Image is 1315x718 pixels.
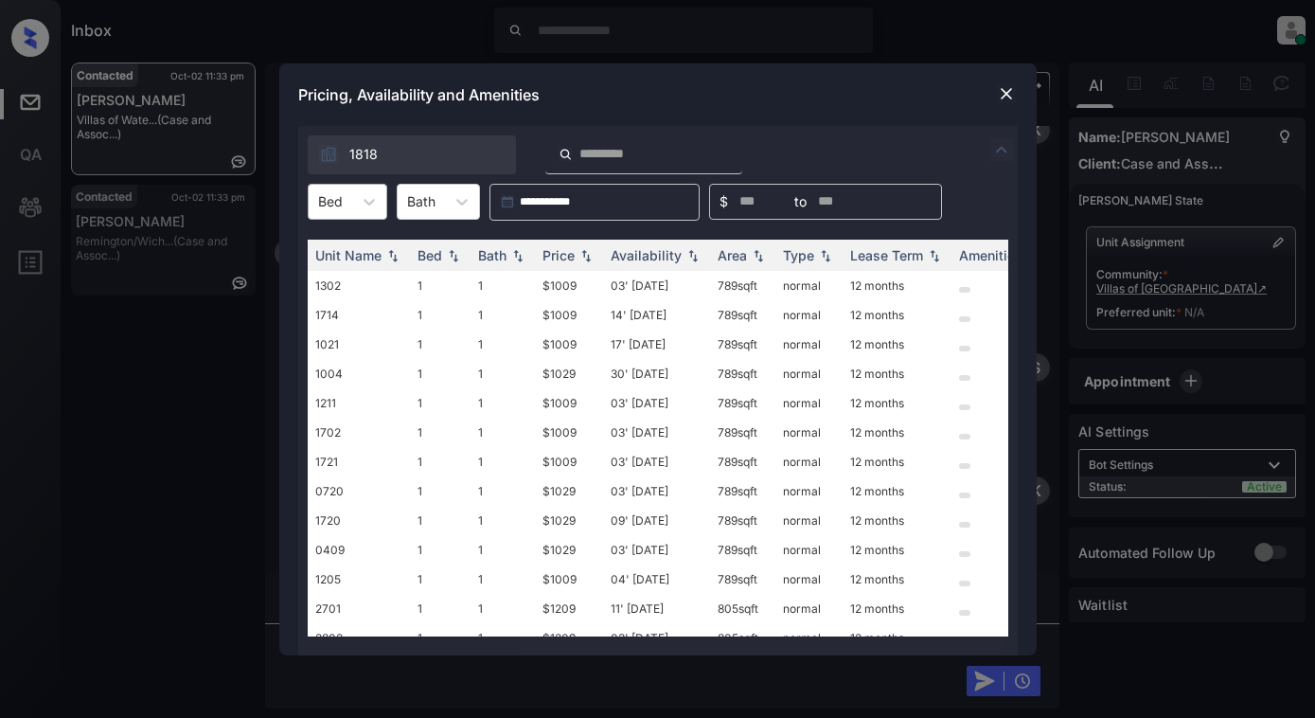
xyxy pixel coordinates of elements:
td: 12 months [843,535,951,565]
td: 30' [DATE] [603,359,710,388]
td: $1009 [535,565,603,594]
td: 789 sqft [710,330,775,359]
td: 805 sqft [710,594,775,623]
td: 1 [471,300,535,330]
td: normal [775,447,843,476]
td: 789 sqft [710,418,775,447]
td: 12 months [843,506,951,535]
td: 1 [410,330,471,359]
td: 1 [471,623,535,653]
td: 1 [471,447,535,476]
img: sorting [577,248,595,261]
td: $1209 [535,623,603,653]
td: normal [775,330,843,359]
td: $1009 [535,271,603,300]
td: 1 [410,418,471,447]
td: $1009 [535,418,603,447]
td: 12 months [843,565,951,594]
td: 789 sqft [710,565,775,594]
td: $1029 [535,476,603,506]
td: 17' [DATE] [603,330,710,359]
td: 1 [471,594,535,623]
td: 789 sqft [710,506,775,535]
td: 789 sqft [710,388,775,418]
td: 11' [DATE] [603,594,710,623]
td: $1009 [535,447,603,476]
td: 1 [410,300,471,330]
div: Type [783,247,814,263]
td: 04' [DATE] [603,565,710,594]
td: 12 months [843,330,951,359]
td: 12 months [843,476,951,506]
td: normal [775,388,843,418]
span: 1818 [349,144,378,165]
img: sorting [508,248,527,261]
td: 12 months [843,388,951,418]
td: 1 [410,388,471,418]
td: normal [775,623,843,653]
td: 1 [471,359,535,388]
td: 1720 [308,506,410,535]
div: Area [718,247,747,263]
td: 789 sqft [710,447,775,476]
td: 1 [410,594,471,623]
img: sorting [749,248,768,261]
td: $1029 [535,535,603,565]
div: Pricing, Availability and Amenities [279,63,1037,126]
td: 1 [410,623,471,653]
td: 03' [DATE] [603,623,710,653]
div: Lease Term [850,247,923,263]
img: close [997,84,1016,103]
td: normal [775,359,843,388]
td: 03' [DATE] [603,418,710,447]
td: normal [775,418,843,447]
td: 03' [DATE] [603,476,710,506]
td: 789 sqft [710,359,775,388]
img: sorting [444,248,463,261]
td: 1702 [308,418,410,447]
td: 1714 [308,300,410,330]
td: 1 [471,388,535,418]
div: Bath [478,247,506,263]
td: 1 [410,506,471,535]
td: 789 sqft [710,271,775,300]
td: $1029 [535,359,603,388]
td: 1211 [308,388,410,418]
div: Availability [611,247,682,263]
td: 14' [DATE] [603,300,710,330]
td: 1 [471,535,535,565]
td: 1 [471,271,535,300]
td: 1302 [308,271,410,300]
td: normal [775,535,843,565]
td: 12 months [843,359,951,388]
td: normal [775,271,843,300]
td: $1009 [535,388,603,418]
td: 12 months [843,623,951,653]
td: 1 [410,271,471,300]
img: sorting [925,248,944,261]
td: 1 [410,535,471,565]
td: 1021 [308,330,410,359]
td: 1 [410,359,471,388]
td: 0720 [308,476,410,506]
td: 1 [471,418,535,447]
img: sorting [684,248,702,261]
td: $1209 [535,594,603,623]
img: sorting [816,248,835,261]
img: icon-zuma [990,138,1013,161]
img: icon-zuma [559,146,573,163]
td: $1009 [535,330,603,359]
span: to [794,191,807,212]
td: 2701 [308,594,410,623]
td: $1029 [535,506,603,535]
td: 12 months [843,300,951,330]
td: 12 months [843,594,951,623]
img: icon-zuma [319,145,338,164]
img: sorting [383,248,402,261]
td: 1721 [308,447,410,476]
td: 1205 [308,565,410,594]
td: 1 [471,330,535,359]
td: 1 [410,565,471,594]
td: 789 sqft [710,300,775,330]
td: normal [775,594,843,623]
